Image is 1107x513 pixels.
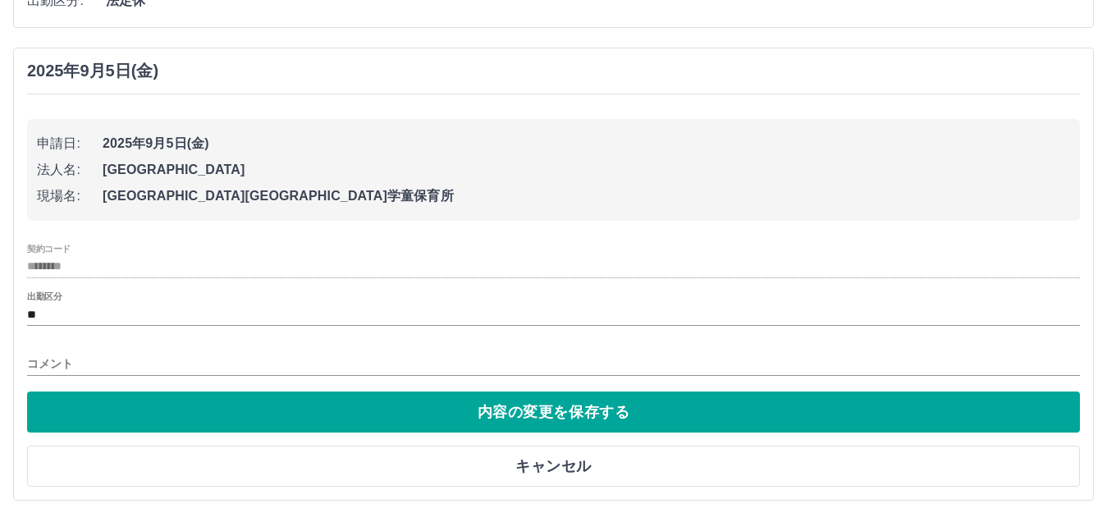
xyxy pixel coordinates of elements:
[27,291,62,303] label: 出勤区分
[103,186,1070,206] span: [GEOGRAPHIC_DATA][GEOGRAPHIC_DATA]学童保育所
[27,392,1080,433] button: 内容の変更を保存する
[103,134,1070,153] span: 2025年9月5日(金)
[37,134,103,153] span: 申請日:
[27,242,71,254] label: 契約コード
[27,446,1080,487] button: キャンセル
[37,160,103,180] span: 法人名:
[27,62,158,80] h3: 2025年9月5日(金)
[103,160,1070,180] span: [GEOGRAPHIC_DATA]
[37,186,103,206] span: 現場名:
